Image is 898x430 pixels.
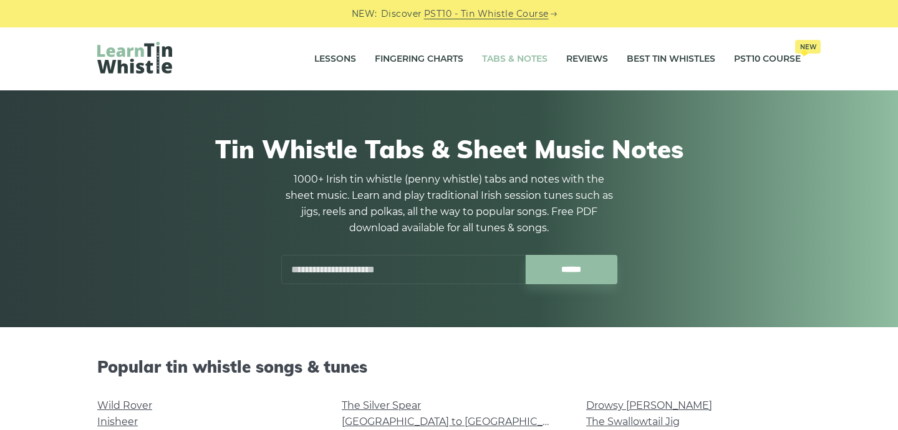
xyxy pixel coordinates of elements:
span: New [795,40,821,54]
p: 1000+ Irish tin whistle (penny whistle) tabs and notes with the sheet music. Learn and play tradi... [281,171,617,236]
h2: Popular tin whistle songs & tunes [97,357,801,376]
a: PST10 CourseNew [734,44,801,75]
a: Fingering Charts [375,44,463,75]
h1: Tin Whistle Tabs & Sheet Music Notes [97,134,801,164]
a: [GEOGRAPHIC_DATA] to [GEOGRAPHIC_DATA] [342,416,572,428]
a: Reviews [566,44,608,75]
a: The Swallowtail Jig [586,416,680,428]
a: Inisheer [97,416,138,428]
img: LearnTinWhistle.com [97,42,172,74]
a: Tabs & Notes [482,44,548,75]
a: Best Tin Whistles [627,44,715,75]
a: The Silver Spear [342,399,421,411]
a: Lessons [314,44,356,75]
a: Wild Rover [97,399,152,411]
a: Drowsy [PERSON_NAME] [586,399,712,411]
